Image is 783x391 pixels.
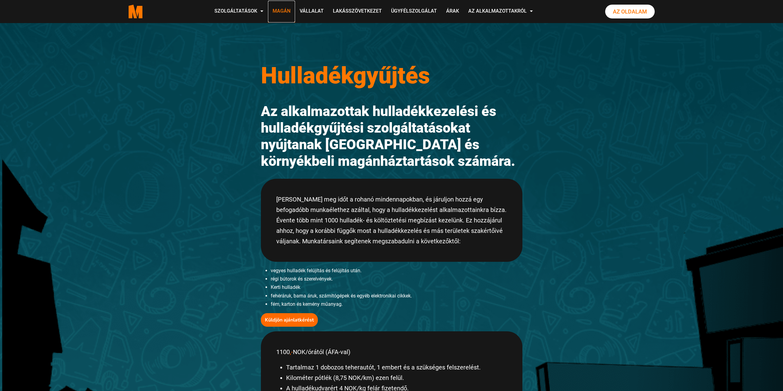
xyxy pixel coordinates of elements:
font: NOK/órától (ÁFA-val) [293,348,350,356]
a: Lakásszövetkezet [328,1,386,22]
button: Küldjön ajánlatkérést [261,313,318,327]
a: Vállalat [295,1,328,22]
font: Szolgáltatások [214,8,257,14]
font: Ügyfélszolgálat [391,8,437,14]
font: Kerti hulladék [271,284,300,290]
a: Magán [268,1,295,22]
font: [PERSON_NAME] meg időt a rohanó mindennapokban, és járuljon hozzá egy befogadóbb munkaélethez azá... [276,196,506,213]
font: fém, karton és kemény műanyag. [271,301,343,307]
font: Vállalat [300,8,324,14]
font: ,- [290,348,293,356]
font: Az alkalmazottakról [468,8,527,14]
font: Hulladékgyűjtés [261,62,430,89]
a: Ügyfélszolgálat [386,1,441,22]
a: Az oldalam [605,5,655,19]
font: Az alkalmazottak hulladékkezelési és hulladékgyűjtési szolgáltatásokat nyújtanak [GEOGRAPHIC_DATA... [261,103,515,169]
a: Árak [441,1,464,22]
font: vegyes hulladék felújítás és felújítás után. [271,268,362,273]
font: Küldjön ajánlatkérést [265,317,314,323]
a: Szolgáltatások [210,1,268,22]
font: Évente több mint 1000 hulladék- és költöztetési megbízást kezelünk. Ez hozzájárul ahhoz, hogy a k... [276,217,503,245]
font: Magán [273,8,290,14]
font: 1100 [276,348,290,356]
font: Lakásszövetkezet [333,8,382,14]
font: Árak [446,8,459,14]
font: Tartalmaz 1 dobozos teherautót, 1 embert és a szükséges felszerelést. [286,364,481,371]
font: Az oldalam [613,8,647,15]
font: Kilométer pótlék (8,75 NOK/km) ezen felül. [286,374,404,381]
a: Az alkalmazottakról [464,1,537,22]
font: fehéráruk, barna áruk, számítógépek és egyéb elektronikai cikkek. [271,293,412,299]
font: régi bútorok és szerelvények. [271,276,333,282]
